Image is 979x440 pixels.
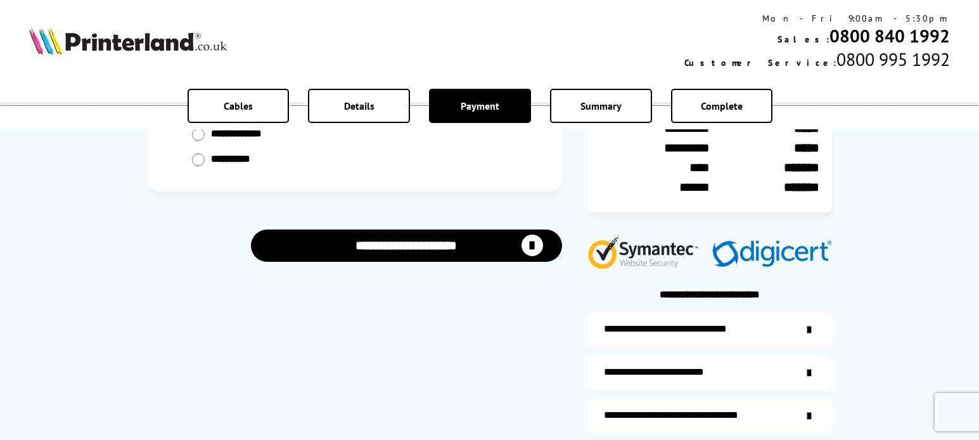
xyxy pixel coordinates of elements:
span: 0800 995 1992 [836,48,950,71]
span: Sales: [777,34,829,45]
span: Complete [701,100,743,112]
div: Mon - Fri 9:00am - 5:30pm [684,13,950,24]
span: Payment [461,100,499,112]
span: Customer Service: [684,57,836,68]
span: Cables [224,100,253,112]
a: additional-ink [587,312,832,347]
span: Details [344,100,374,112]
a: 0800 840 1992 [829,24,950,48]
a: items-arrive [587,355,832,391]
span: Summary [580,100,622,112]
a: additional-cables [587,398,832,434]
img: Printerland Logo [29,27,227,55]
